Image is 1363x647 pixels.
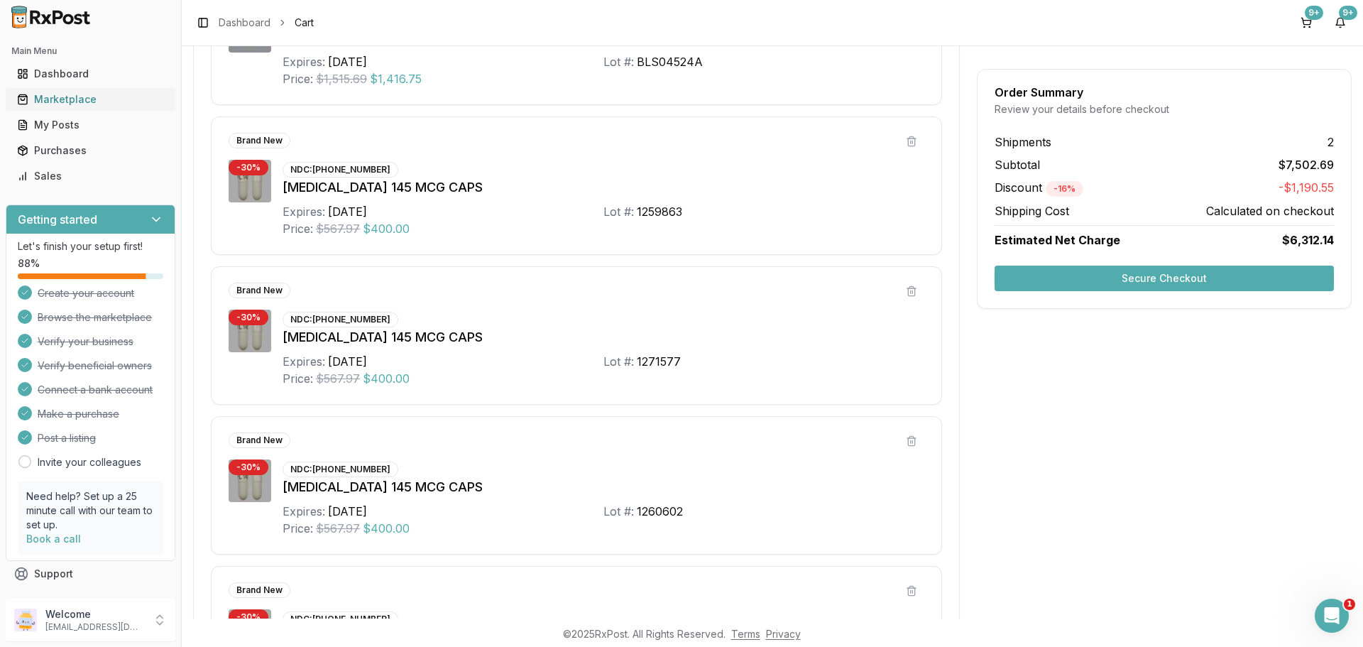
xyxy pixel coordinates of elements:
div: Lot #: [603,53,634,70]
a: Marketplace [11,87,170,112]
div: Brand New [229,133,290,148]
span: Verify your business [38,335,133,349]
div: Review your details before checkout [995,102,1334,116]
span: Shipments [995,134,1051,151]
button: Support [6,561,175,587]
a: Purchases [11,138,170,163]
div: NDC: [PHONE_NUMBER] [283,462,398,477]
span: Make a purchase [38,407,119,421]
div: Sales [17,169,164,183]
div: 1260602 [637,503,683,520]
img: User avatar [14,609,37,631]
p: Need help? Set up a 25 minute call with our team to set up. [26,489,155,532]
h3: Getting started [18,211,97,228]
div: Price: [283,520,313,537]
img: Linzess 145 MCG CAPS [229,310,271,352]
div: Lot #: [603,353,634,370]
img: RxPost Logo [6,6,97,28]
div: Lot #: [603,203,634,220]
button: Dashboard [6,62,175,85]
button: 9+ [1329,11,1352,34]
a: Privacy [766,628,801,640]
div: My Posts [17,118,164,132]
div: 1259863 [637,203,682,220]
span: $400.00 [363,370,410,387]
span: Connect a bank account [38,383,153,397]
div: Brand New [229,283,290,298]
nav: breadcrumb [219,16,314,30]
button: Feedback [6,587,175,612]
span: $1,416.75 [370,70,422,87]
span: 2 [1328,134,1334,151]
span: $567.97 [316,370,360,387]
div: Price: [283,220,313,237]
span: $400.00 [363,220,410,237]
span: Feedback [34,592,82,607]
span: Discount [995,180,1083,195]
button: Sales [6,165,175,187]
span: $7,502.69 [1279,156,1334,173]
div: - 30 % [229,160,268,175]
span: Verify beneficial owners [38,359,152,373]
div: NDC: [PHONE_NUMBER] [283,611,398,627]
div: [MEDICAL_DATA] 145 MCG CAPS [283,477,924,497]
div: NDC: [PHONE_NUMBER] [283,162,398,178]
div: - 16 % [1046,181,1083,197]
p: Welcome [45,607,144,621]
button: Purchases [6,139,175,162]
a: Book a call [26,533,81,545]
p: [EMAIL_ADDRESS][DOMAIN_NAME] [45,621,144,633]
div: - 30 % [229,310,268,325]
div: Marketplace [17,92,164,107]
div: Price: [283,370,313,387]
img: Linzess 145 MCG CAPS [229,460,271,502]
div: [MEDICAL_DATA] 145 MCG CAPS [283,178,924,197]
div: [MEDICAL_DATA] 145 MCG CAPS [283,327,924,347]
div: Brand New [229,582,290,598]
button: My Posts [6,114,175,136]
div: NDC: [PHONE_NUMBER] [283,312,398,327]
div: Lot #: [603,503,634,520]
div: [DATE] [328,353,367,370]
span: 88 % [18,256,40,271]
span: -$1,190.55 [1279,179,1334,197]
iframe: Intercom live chat [1315,599,1349,633]
span: $400.00 [363,520,410,537]
div: Purchases [17,143,164,158]
div: Order Summary [995,87,1334,98]
div: [DATE] [328,503,367,520]
span: Create your account [38,286,134,300]
div: - 30 % [229,609,268,625]
span: Calculated on checkout [1206,202,1334,219]
div: Expires: [283,53,325,70]
span: 1 [1344,599,1355,610]
div: - 30 % [229,460,268,475]
div: 9+ [1305,6,1323,20]
span: $1,515.69 [316,70,367,87]
span: Estimated Net Charge [995,233,1120,247]
button: 9+ [1295,11,1318,34]
a: Dashboard [11,61,170,87]
span: Post a listing [38,431,96,445]
a: Terms [731,628,760,640]
a: Dashboard [219,16,270,30]
img: Linzess 145 MCG CAPS [229,160,271,202]
div: Price: [283,70,313,87]
a: Invite your colleagues [38,455,141,469]
span: $6,312.14 [1282,232,1334,249]
span: Subtotal [995,156,1040,173]
div: Expires: [283,203,325,220]
span: Browse the marketplace [38,310,152,325]
div: [DATE] [328,203,367,220]
div: Dashboard [17,67,164,81]
span: $567.97 [316,520,360,537]
button: Marketplace [6,88,175,111]
div: 9+ [1339,6,1357,20]
span: $567.97 [316,220,360,237]
h2: Main Menu [11,45,170,57]
p: Let's finish your setup first! [18,239,163,254]
a: My Posts [11,112,170,138]
a: Sales [11,163,170,189]
div: 1271577 [637,353,681,370]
